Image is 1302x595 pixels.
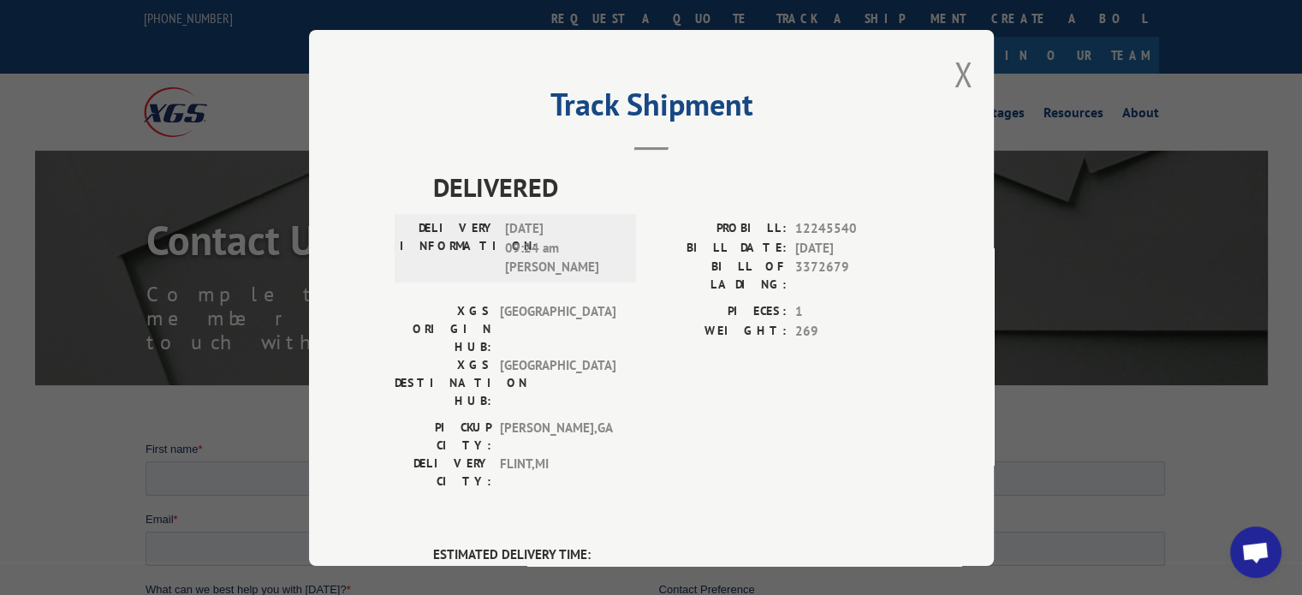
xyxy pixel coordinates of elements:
[400,219,496,277] label: DELIVERY INFORMATION:
[533,193,621,205] span: Contact by Phone
[651,258,787,294] label: BILL OF LADING:
[1230,527,1281,578] div: Open chat
[795,258,908,294] span: 3372679
[795,302,908,322] span: 1
[651,302,787,322] label: PIECES:
[500,302,615,356] span: [GEOGRAPHIC_DATA]
[433,168,908,206] span: DELIVERED
[500,419,615,455] span: [PERSON_NAME] , GA
[651,238,787,258] label: BILL DATE:
[514,72,586,85] span: Phone number
[795,219,908,239] span: 12245540
[518,169,529,180] input: Contact by Email
[500,455,615,491] span: FLINT , MI
[433,545,908,565] label: ESTIMATED DELIVERY TIME:
[395,356,491,410] label: XGS DESTINATION HUB:
[514,2,566,15] span: Last name
[500,356,615,410] span: [GEOGRAPHIC_DATA]
[395,92,908,125] h2: Track Shipment
[505,219,621,277] span: [DATE] 09:24 am [PERSON_NAME]
[651,321,787,341] label: WEIGHT:
[514,142,609,155] span: Contact Preference
[795,321,908,341] span: 269
[795,238,908,258] span: [DATE]
[651,219,787,239] label: PROBILL:
[395,302,491,356] label: XGS ORIGIN HUB:
[518,192,529,203] input: Contact by Phone
[395,455,491,491] label: DELIVERY CITY:
[395,419,491,455] label: PICKUP CITY:
[954,51,972,97] button: Close modal
[533,170,617,182] span: Contact by Email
